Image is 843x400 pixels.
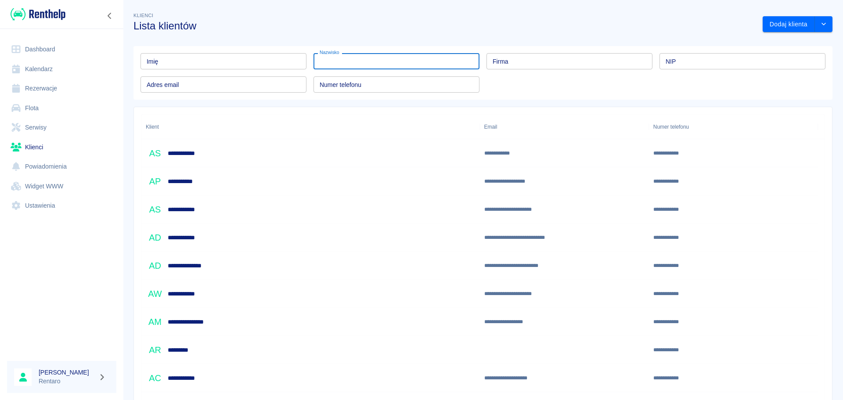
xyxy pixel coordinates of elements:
[133,20,756,32] h3: Lista klientów
[146,172,164,191] div: AP
[146,313,164,331] div: AM
[7,177,116,196] a: Widget WWW
[7,137,116,157] a: Klienci
[7,79,116,98] a: Rezerwacje
[7,98,116,118] a: Flota
[146,115,159,139] div: Klient
[146,369,164,387] div: AC
[320,49,339,56] label: Nazwisko
[763,16,815,32] button: Dodaj klienta
[141,115,480,139] div: Klient
[649,115,818,139] div: Numer telefonu
[39,368,95,377] h6: [PERSON_NAME]
[11,7,65,22] img: Renthelp logo
[146,228,164,247] div: AD
[7,7,65,22] a: Renthelp logo
[146,341,164,359] div: AR
[133,13,153,18] span: Klienci
[480,115,649,139] div: Email
[653,115,689,139] div: Numer telefonu
[146,200,164,219] div: AS
[39,377,95,386] p: Rentaro
[484,115,497,139] div: Email
[146,144,164,162] div: AS
[103,10,116,22] button: Zwiń nawigację
[7,59,116,79] a: Kalendarz
[146,285,164,303] div: AW
[146,256,164,275] div: AD
[7,40,116,59] a: Dashboard
[7,157,116,177] a: Powiadomienia
[815,16,832,32] button: drop-down
[7,196,116,216] a: Ustawienia
[7,118,116,137] a: Serwisy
